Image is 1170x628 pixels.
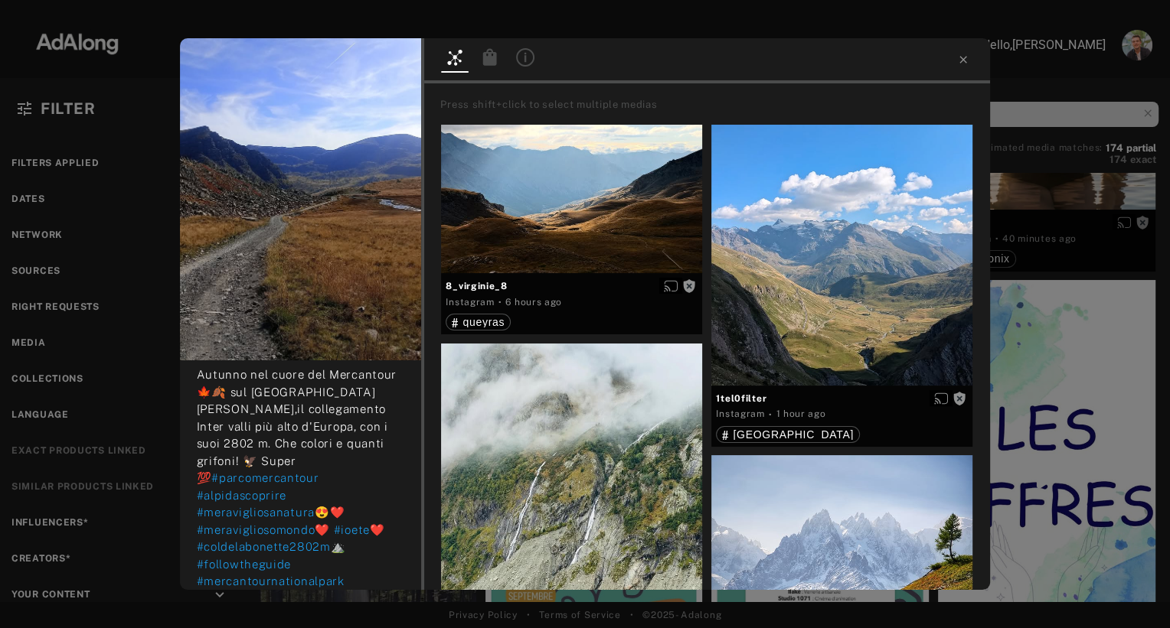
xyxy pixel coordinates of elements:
button: Enable diffusion on this media [659,278,682,294]
span: #meravigliosanatura😍❤️ [197,506,345,519]
span: Rights not requested [682,280,696,291]
span: Autunno nel cuore del Mercantour 🍁🍂 sul [GEOGRAPHIC_DATA][PERSON_NAME],il collegamento Inter vall... [197,368,397,484]
span: · [498,296,502,308]
span: Rights not requested [953,392,966,403]
span: #meravigliosomondo❤️ [197,523,330,536]
img: 552340076_18383026405123993_846781806184629111_n.webp [180,38,422,360]
span: #coldelabonette2802m⛰️ [197,540,346,553]
span: · [769,408,773,421]
div: Instagram [716,407,764,421]
span: 1tel0filter [716,392,968,405]
time: 2025-09-22T09:12:06.000Z [776,408,825,419]
span: #parcomercantour [211,471,319,484]
span: #ioete❤️ [334,523,385,536]
span: queyras [462,316,505,328]
span: #followtheguide [197,558,292,571]
time: 2025-09-22T04:42:42.000Z [505,297,562,307]
span: 8_virginie_8 [446,279,698,293]
button: Enable diffusion on this media [930,390,953,406]
span: [GEOGRAPHIC_DATA] [733,428,854,441]
div: savoie [722,429,854,440]
div: Instagram [446,295,494,309]
div: Press shift+click to select multiple medias [440,97,985,112]
div: queyras [452,317,505,327]
span: #alpidascoprire [197,489,287,502]
iframe: Chat Widget [1093,555,1170,628]
span: #mercantournationalpark [197,574,345,587]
